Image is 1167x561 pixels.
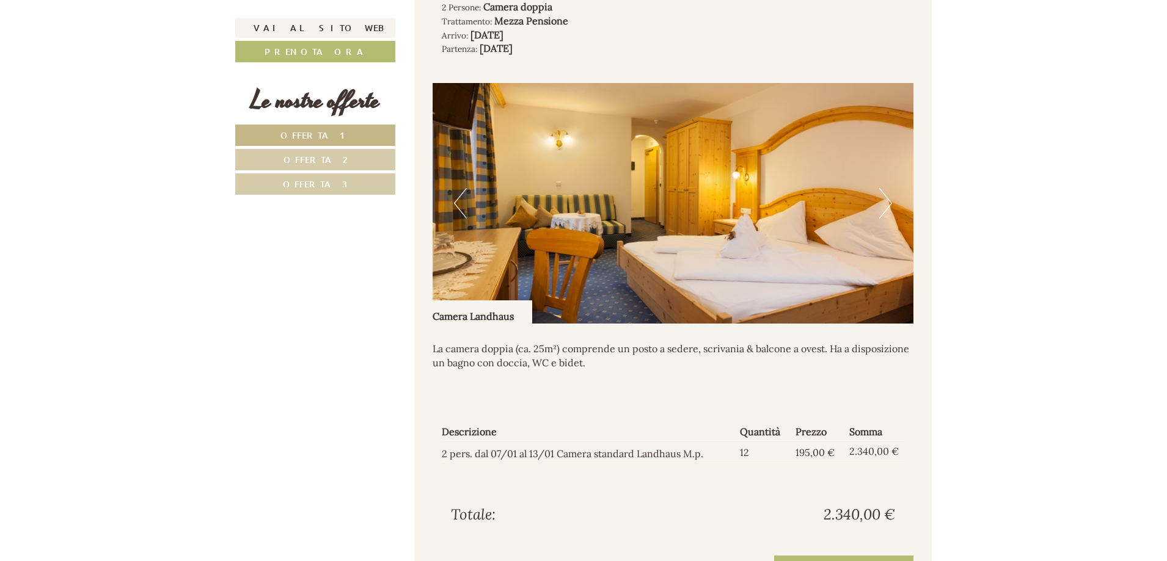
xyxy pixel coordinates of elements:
td: 2.340,00 € [844,441,904,463]
span: Offerta 2 [284,154,348,165]
button: Previous [454,188,467,219]
span: Offerta 1 [280,129,351,141]
th: Prezzo [791,422,844,441]
small: Partenza: [442,43,477,54]
b: Mezza Pensione [494,15,568,27]
td: 12 [735,441,790,463]
b: [DATE] [480,42,513,54]
b: [DATE] [470,29,503,41]
span: 195,00 € [796,446,835,458]
button: Next [879,188,892,219]
p: La camera doppia (ca. 25m²) comprende un posto a sedere, scrivania & balcone a ovest. Ha a dispos... [433,342,914,370]
small: Trattamento: [442,16,492,27]
td: 2 pers. dal 07/01 al 13/01 Camera standard Landhaus M.p. [442,441,736,463]
span: 2.340,00 € [824,504,895,525]
div: Le nostre offerte [235,84,395,118]
a: Prenota ora [235,41,395,62]
small: Arrivo: [442,30,468,41]
small: 2 Persone: [442,2,481,13]
img: image [433,83,914,324]
div: Camera Landhaus [433,300,532,324]
th: Descrizione [442,422,736,441]
b: Camera doppia [483,1,552,13]
span: Offerta 3 [283,178,348,190]
a: Vai al sito web [235,18,395,38]
th: Quantità [735,422,790,441]
th: Somma [844,422,904,441]
div: Totale: [442,504,673,525]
